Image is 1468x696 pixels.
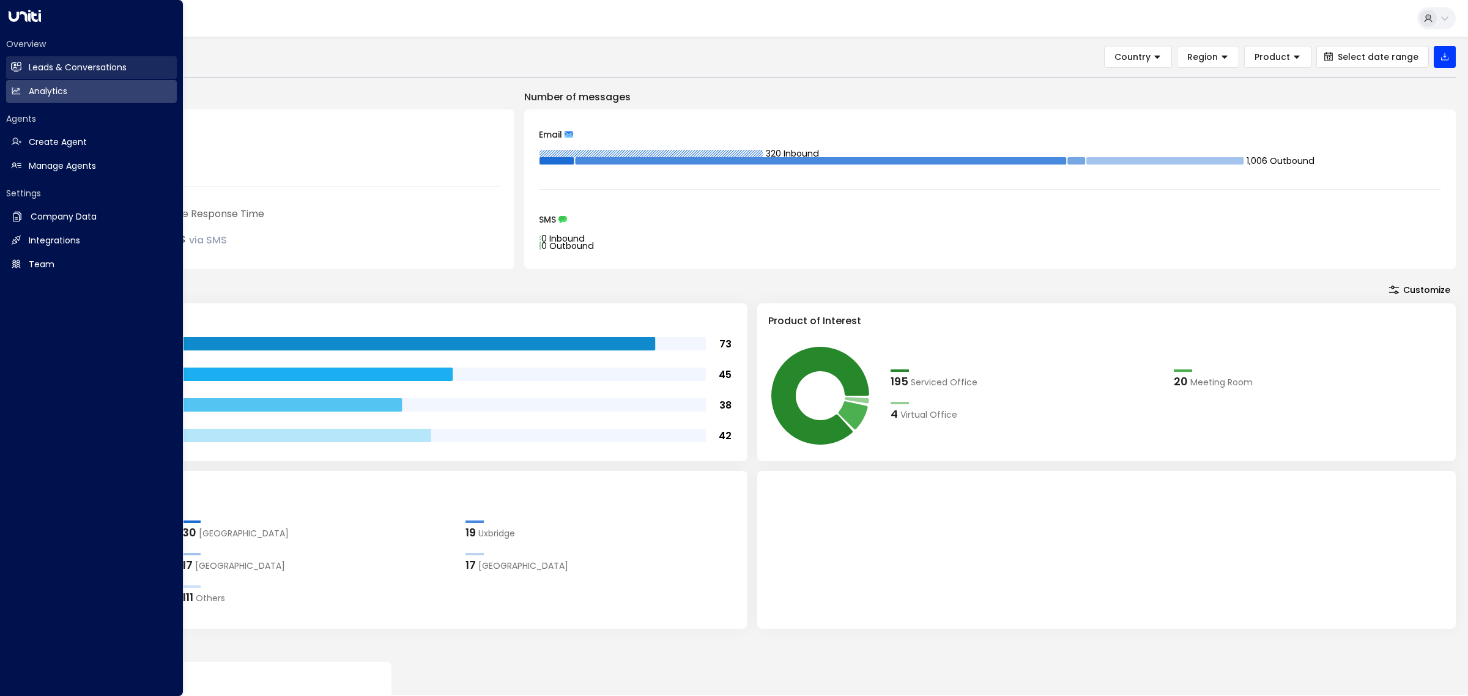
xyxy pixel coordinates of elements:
h2: Integrations [29,234,80,247]
span: Others [196,592,225,605]
h2: Create Agent [29,136,87,149]
span: Product [1255,51,1290,62]
h2: Team [29,258,54,271]
tspan: 42 [719,429,732,443]
div: 111Others [182,589,453,605]
div: 17 [182,557,193,573]
h2: Manage Agents [29,160,96,172]
div: Number of Inquiries [64,124,500,139]
span: Virtual Office [900,409,957,421]
span: Liverpool [478,560,568,572]
div: 19 [465,524,476,541]
h2: Settings [6,187,177,199]
div: 20Meeting Room [1174,373,1445,390]
a: Company Data [6,205,177,228]
span: Meeting Room [1190,376,1253,389]
p: Engagement Metrics [49,90,514,105]
tspan: 0 Inbound [541,232,585,245]
div: 111 [182,589,193,605]
span: Country [1114,51,1151,62]
span: Uxbridge [478,527,515,540]
tspan: 1,006 Outbound [1247,155,1315,167]
div: 17 [465,557,476,573]
p: Conversion Metrics [49,641,1456,656]
div: 0s [168,228,227,250]
div: SMS [539,215,1441,224]
tspan: 45 [719,368,732,382]
h3: Location of Interest [60,481,736,496]
h2: Overview [6,38,177,50]
button: Region [1177,46,1239,68]
div: 19Uxbridge [465,524,736,541]
tspan: 0 Outbound [541,240,594,252]
tspan: 320 Inbound [766,147,819,160]
a: Create Agent [6,131,177,154]
div: 4Virtual Office [891,405,1162,422]
h2: Company Data [31,210,97,223]
button: Select date range [1316,46,1429,68]
span: Email [539,130,562,139]
a: Team [6,253,177,276]
div: 20 [1174,373,1188,390]
p: Number of messages [524,90,1456,105]
div: 195 [891,373,908,390]
button: Product [1244,46,1311,68]
span: Gracechurch Street [199,527,289,540]
span: Holborn Gate [195,560,285,572]
span: Region [1187,51,1218,62]
a: Analytics [6,80,177,103]
div: 195Serviced Office [891,373,1162,390]
tspan: 73 [719,337,732,351]
span: Select date range [1338,52,1418,62]
button: Country [1104,46,1172,68]
button: Customize [1383,281,1456,298]
span: via SMS [189,233,227,247]
div: 30 [182,524,196,541]
div: 17Liverpool [465,557,736,573]
h3: Product of Interest [768,314,1445,328]
div: 17Holborn Gate [182,557,453,573]
h2: Leads & Conversations [29,61,127,74]
a: Manage Agents [6,155,177,177]
h2: Agents [6,113,177,125]
div: [PERSON_NAME] Average Response Time [64,207,500,221]
h3: Range of Team Size [60,314,736,328]
div: 30Gracechurch Street [182,524,453,541]
div: 4 [891,405,898,422]
a: Integrations [6,229,177,252]
a: Leads & Conversations [6,56,177,79]
span: Serviced Office [911,376,977,389]
tspan: 38 [719,398,732,412]
h2: Analytics [29,85,67,98]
